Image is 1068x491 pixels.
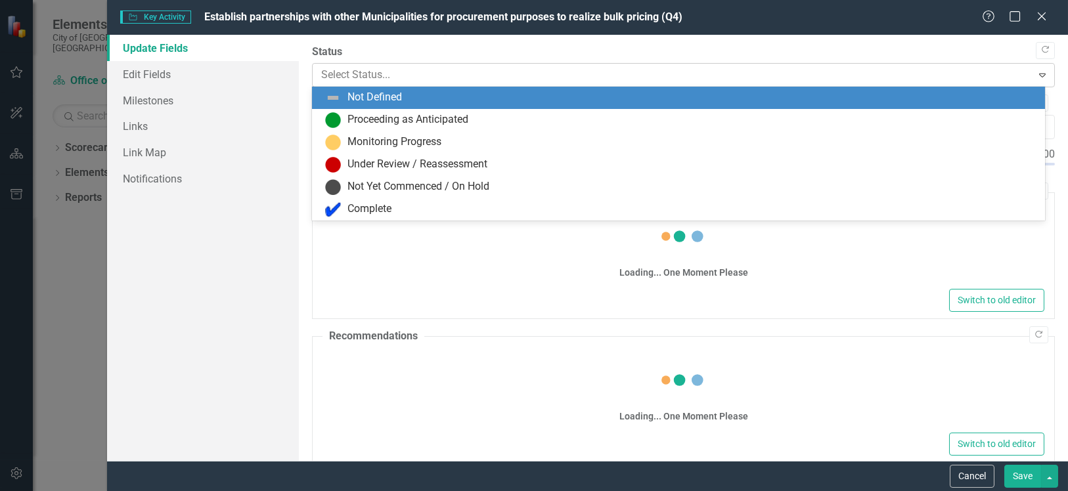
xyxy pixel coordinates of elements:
span: Key Activity [120,11,191,24]
div: Monitoring Progress [347,135,441,150]
button: Cancel [950,465,994,488]
img: Monitoring Progress [325,135,341,150]
a: Update Fields [107,35,300,61]
span: Establish partnerships with other Municipalities for procurement purposes to realize bulk pricing... [204,11,682,23]
button: Save [1004,465,1041,488]
label: Status [312,45,1055,60]
a: Edit Fields [107,61,300,87]
div: Loading... One Moment Please [619,266,748,279]
a: Milestones [107,87,300,114]
a: Notifications [107,165,300,192]
a: Link Map [107,139,300,165]
div: Loading... One Moment Please [619,410,748,423]
img: Proceeding as Anticipated [325,112,341,128]
a: Links [107,113,300,139]
div: Complete [347,202,391,217]
div: Not Defined [347,90,402,105]
button: Switch to old editor [949,433,1044,456]
legend: Recommendations [323,329,424,344]
img: Not Defined [325,90,341,106]
img: Complete [325,202,341,217]
img: Not Yet Commenced / On Hold [325,179,341,195]
button: Switch to old editor [949,289,1044,312]
div: Under Review / Reassessment [347,157,487,172]
div: Proceeding as Anticipated [347,112,468,127]
div: Not Yet Commenced / On Hold [347,179,489,194]
img: Under Review / Reassessment [325,157,341,173]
